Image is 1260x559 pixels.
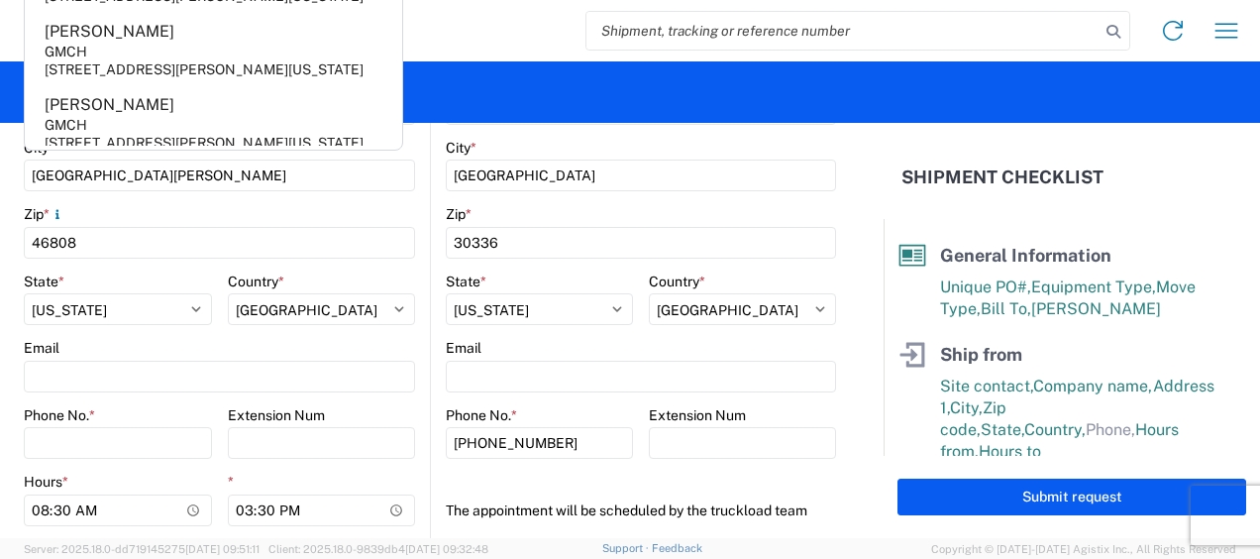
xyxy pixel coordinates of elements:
[940,344,1022,365] span: Ship from
[45,21,174,43] div: [PERSON_NAME]
[950,398,983,417] span: City,
[652,542,702,554] a: Feedback
[1033,377,1153,395] span: Company name,
[1086,420,1135,439] span: Phone,
[897,479,1246,515] button: Submit request
[1031,278,1156,296] span: Equipment Type,
[446,495,807,526] label: The appointment will be scheduled by the truckload team
[446,205,472,223] label: Zip
[446,339,481,357] label: Email
[45,43,87,60] div: GMCH
[45,94,174,116] div: [PERSON_NAME]
[979,442,1041,461] span: Hours to
[228,273,284,290] label: Country
[24,273,64,290] label: State
[446,139,476,157] label: City
[649,406,746,424] label: Extension Num
[940,377,1033,395] span: Site contact,
[24,339,59,357] label: Email
[981,299,1031,318] span: Bill To,
[940,278,1031,296] span: Unique PO#,
[45,134,364,152] div: [STREET_ADDRESS][PERSON_NAME][US_STATE]
[405,543,488,555] span: [DATE] 09:32:48
[901,166,1103,189] h2: Shipment Checklist
[185,543,260,555] span: [DATE] 09:51:11
[24,205,65,223] label: Zip
[45,60,364,78] div: [STREET_ADDRESS][PERSON_NAME][US_STATE]
[1031,299,1161,318] span: [PERSON_NAME]
[24,406,95,424] label: Phone No.
[940,245,1111,266] span: General Information
[1024,420,1086,439] span: Country,
[446,406,517,424] label: Phone No.
[649,273,705,290] label: Country
[931,540,1236,558] span: Copyright © [DATE]-[DATE] Agistix Inc., All Rights Reserved
[228,406,325,424] label: Extension Num
[586,12,1100,50] input: Shipment, tracking or reference number
[45,116,87,134] div: GMCH
[446,273,486,290] label: State
[24,543,260,555] span: Server: 2025.18.0-dd719145275
[602,542,652,554] a: Support
[24,473,68,491] label: Hours
[981,420,1024,439] span: State,
[268,543,488,555] span: Client: 2025.18.0-9839db4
